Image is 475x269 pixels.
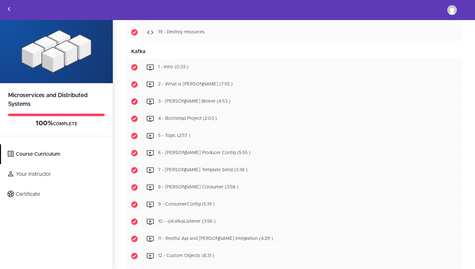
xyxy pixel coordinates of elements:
[126,179,143,196] span: Completed item
[1,144,113,164] a: Course Curriculum
[158,30,205,35] span: 19 - Destroy resources
[36,120,53,127] span: 100%
[126,248,462,264] a: Completed item 12 - Custom Objects (8:31 )
[126,110,143,127] span: Completed item
[1,164,113,184] a: Your Instructor
[158,82,233,87] span: 2 - What is [PERSON_NAME] (7:55 )
[126,248,143,264] span: Completed item
[158,99,230,104] span: 3 - [PERSON_NAME] Broker (4:53 )
[126,59,143,76] span: Completed item
[158,202,215,207] span: 9 - ConsumerConfig (5:19 )
[158,134,190,138] span: 5 - Topic (2:57 )
[158,237,273,241] span: 11 - Restful Api and [PERSON_NAME] Integration (4:29 )
[158,219,216,224] span: 10 - @KafkaListener (3:56 )
[126,145,462,162] a: Completed item 6 - [PERSON_NAME] Producer Config (5:55 )
[158,65,188,70] span: 1 - Intro (0:33 )
[126,93,462,110] a: Completed item 3 - [PERSON_NAME] Broker (4:53 )
[158,185,238,190] span: 8 - [PERSON_NAME] Consumer (3:58 )
[126,162,143,179] span: Completed item
[126,213,462,230] a: Completed item 10 - @KafkaListener (3:56 )
[126,128,462,144] a: Completed item 5 - Topic (2:57 )
[126,76,143,93] span: Completed item
[126,196,143,213] span: Completed item
[126,196,462,213] a: Completed item 9 - ConsumerConfig (5:19 )
[126,110,462,127] a: Completed item 4 - Bootstrap Project (2:03 )
[126,24,143,41] span: Completed item
[1,185,113,204] a: Certificate
[158,151,250,155] span: 6 - [PERSON_NAME] Producer Config (5:55 )
[126,230,462,247] a: Completed item 11 - Restful Api and [PERSON_NAME] Integration (4:29 )
[158,168,248,173] span: 7 - [PERSON_NAME] Template Send (3:38 )
[126,230,143,247] span: Completed item
[126,24,462,41] a: Completed item 19 - Destroy resources
[126,162,462,179] a: Completed item 7 - [PERSON_NAME] Template Send (3:38 )
[126,145,143,162] span: Completed item
[447,5,457,15] img: vijendraworkacc@gmail.com
[126,76,462,93] a: Completed item 2 - What is [PERSON_NAME] (7:55 )
[5,5,13,13] svg: Back to courses
[126,128,143,144] span: Completed item
[126,179,462,196] a: Completed item 8 - [PERSON_NAME] Consumer (3:58 )
[0,0,18,20] a: Back to courses
[126,93,143,110] span: Completed item
[158,117,217,121] span: 4 - Bootstrap Project (2:03 )
[126,44,462,59] div: Kafka
[8,119,105,128] div: COMPLETE
[158,254,214,258] span: 12 - Custom Objects (8:31 )
[126,59,462,76] a: Completed item 1 - Intro (0:33 )
[126,213,143,230] span: Completed item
